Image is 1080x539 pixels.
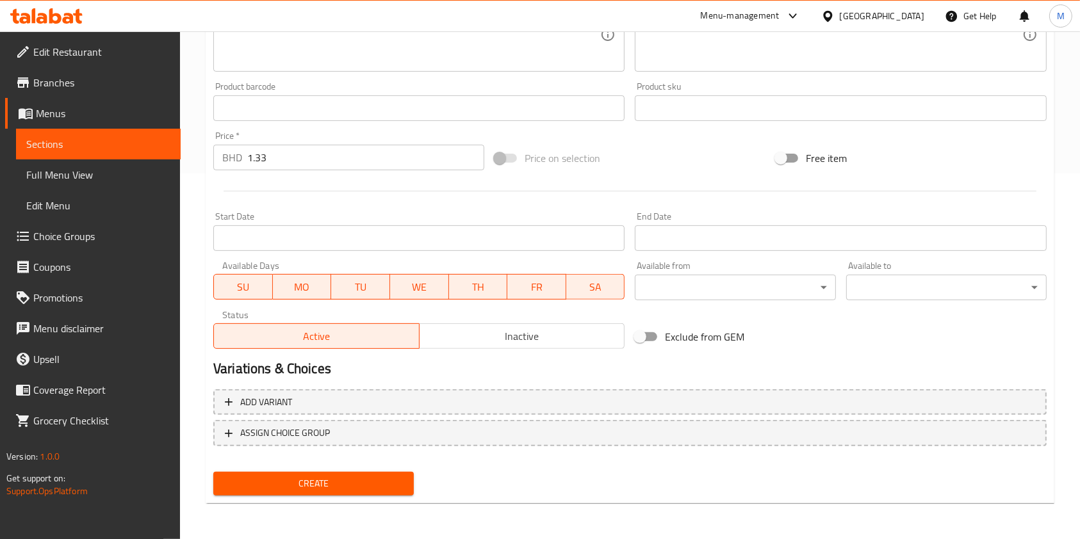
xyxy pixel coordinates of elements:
[390,274,449,300] button: WE
[33,321,170,336] span: Menu disclaimer
[16,190,181,221] a: Edit Menu
[16,129,181,159] a: Sections
[5,374,181,405] a: Coverage Report
[6,448,38,465] span: Version:
[566,274,625,300] button: SA
[419,323,625,349] button: Inactive
[5,252,181,282] a: Coupons
[525,150,600,166] span: Price on selection
[425,327,620,346] span: Inactive
[33,259,170,275] span: Coupons
[665,329,744,344] span: Exclude from GEM
[512,278,561,296] span: FR
[6,483,88,499] a: Support.OpsPlatform
[16,159,181,190] a: Full Menu View
[240,394,292,410] span: Add variant
[40,448,60,465] span: 1.0.0
[336,278,385,296] span: TU
[33,351,170,367] span: Upsell
[33,413,170,428] span: Grocery Checklist
[5,67,181,98] a: Branches
[213,274,273,300] button: SU
[26,167,170,182] span: Full Menu View
[5,313,181,344] a: Menu disclaimer
[33,44,170,60] span: Edit Restaurant
[5,344,181,374] a: Upsell
[219,278,268,296] span: SU
[222,150,242,165] p: BHD
[247,145,484,170] input: Please enter price
[840,9,924,23] div: [GEOGRAPHIC_DATA]
[5,36,181,67] a: Edit Restaurant
[806,150,847,166] span: Free item
[701,8,780,24] div: Menu-management
[26,198,170,213] span: Edit Menu
[33,382,170,398] span: Coverage Report
[5,98,181,129] a: Menus
[507,274,566,300] button: FR
[5,405,181,436] a: Grocery Checklist
[5,221,181,252] a: Choice Groups
[5,282,181,313] a: Promotions
[213,472,414,495] button: Create
[395,278,444,296] span: WE
[219,327,414,346] span: Active
[273,274,332,300] button: MO
[635,275,835,300] div: ​
[213,389,1047,415] button: Add variant
[846,275,1047,300] div: ​
[213,359,1047,378] h2: Variations & Choices
[213,420,1047,446] button: ASSIGN CHOICE GROUP
[36,106,170,121] span: Menus
[33,75,170,90] span: Branches
[6,470,65,487] span: Get support on:
[449,274,508,300] button: TH
[635,95,1046,121] input: Please enter product sku
[213,323,420,349] button: Active
[454,278,503,296] span: TH
[213,95,625,121] input: Please enter product barcode
[1057,9,1065,23] span: M
[240,425,330,441] span: ASSIGN CHOICE GROUP
[278,278,327,296] span: MO
[33,290,170,305] span: Promotions
[331,274,390,300] button: TU
[26,136,170,152] span: Sections
[571,278,620,296] span: SA
[224,476,404,492] span: Create
[33,229,170,244] span: Choice Groups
